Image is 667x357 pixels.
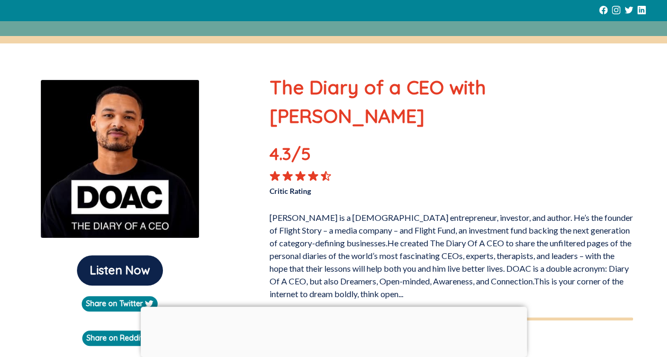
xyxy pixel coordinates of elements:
[77,255,163,285] button: Listen Now
[40,79,200,238] img: The Diary of a CEO with Steven Bartlett
[82,331,158,346] a: Share on Reddit
[270,73,633,130] p: The Diary of a CEO with [PERSON_NAME]
[270,207,633,300] p: [PERSON_NAME] is a [DEMOGRAPHIC_DATA] entrepreneur, investor, and author. He’s the founder of Fli...
[141,307,527,354] iframe: Advertisement
[270,181,452,197] p: Critic Rating
[270,141,342,171] p: 4.3 /5
[82,296,158,311] a: Share on Twitter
